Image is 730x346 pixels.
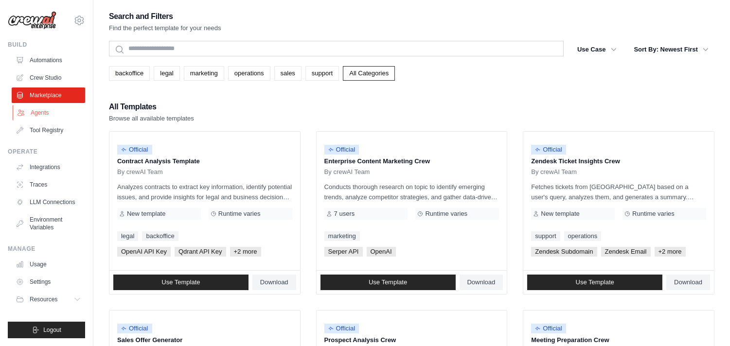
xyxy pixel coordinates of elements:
h2: All Templates [109,100,194,114]
p: Conducts thorough research on topic to identify emerging trends, analyze competitor strategies, a... [324,182,499,202]
p: Fetches tickets from [GEOGRAPHIC_DATA] based on a user's query, analyzes them, and generates a su... [531,182,706,202]
span: New template [127,210,165,218]
span: New template [541,210,579,218]
span: Use Template [161,278,200,286]
span: OpenAI [367,247,396,257]
button: Use Case [571,41,623,58]
p: Prospect Analysis Crew [324,335,499,345]
a: Usage [12,257,85,272]
span: Official [324,324,359,333]
h2: Search and Filters [109,10,221,23]
a: Download [252,275,296,290]
span: Serper API [324,247,363,257]
span: Runtime varies [425,210,467,218]
p: Sales Offer Generator [117,335,292,345]
a: support [305,66,339,81]
a: legal [117,231,138,241]
a: LLM Connections [12,194,85,210]
div: Manage [8,245,85,253]
span: Qdrant API Key [175,247,226,257]
a: operations [564,231,602,241]
span: Official [117,324,152,333]
a: marketing [184,66,224,81]
a: Agents [13,105,86,121]
span: Download [260,278,288,286]
a: Use Template [113,275,249,290]
span: By crewAI Team [324,168,370,176]
p: Browse all available templates [109,114,194,123]
span: +2 more [230,247,261,257]
a: Integrations [12,159,85,175]
p: Enterprise Content Marketing Crew [324,156,499,166]
a: Automations [12,52,85,68]
a: marketing [324,231,360,241]
p: Meeting Preparation Crew [531,335,706,345]
span: Use Template [369,278,407,286]
p: Zendesk Ticket Insights Crew [531,156,706,166]
a: Marketplace [12,87,85,103]
a: backoffice [142,231,178,241]
span: OpenAI API Key [117,247,171,257]
span: By crewAI Team [531,168,577,176]
span: Official [117,145,152,155]
a: Traces [12,177,85,192]
button: Sort By: Newest First [628,41,714,58]
span: Zendesk Subdomain [531,247,597,257]
a: Settings [12,274,85,290]
div: Build [8,41,85,49]
a: Download [666,275,710,290]
a: legal [154,66,179,81]
span: Logout [43,326,61,334]
span: Use Template [576,278,614,286]
a: Tool Registry [12,122,85,138]
a: Download [460,275,503,290]
span: 7 users [334,210,355,218]
span: Download [467,278,496,286]
span: Official [324,145,359,155]
a: support [531,231,560,241]
a: operations [228,66,270,81]
span: Runtime varies [218,210,261,218]
button: Logout [8,322,85,338]
span: Download [674,278,702,286]
img: Logo [8,11,56,30]
p: Analyzes contracts to extract key information, identify potential issues, and provide insights fo... [117,182,292,202]
span: Zendesk Email [601,247,651,257]
div: Operate [8,148,85,156]
a: Use Template [527,275,662,290]
span: Official [531,324,566,333]
p: Find the perfect template for your needs [109,23,221,33]
a: Crew Studio [12,70,85,86]
a: Environment Variables [12,212,85,235]
a: All Categories [343,66,395,81]
span: Runtime varies [632,210,675,218]
span: By crewAI Team [117,168,163,176]
span: Resources [30,295,57,303]
a: sales [274,66,302,81]
span: +2 more [655,247,686,257]
button: Resources [12,292,85,307]
a: Use Template [320,275,456,290]
p: Contract Analysis Template [117,156,292,166]
span: Official [531,145,566,155]
a: backoffice [109,66,150,81]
